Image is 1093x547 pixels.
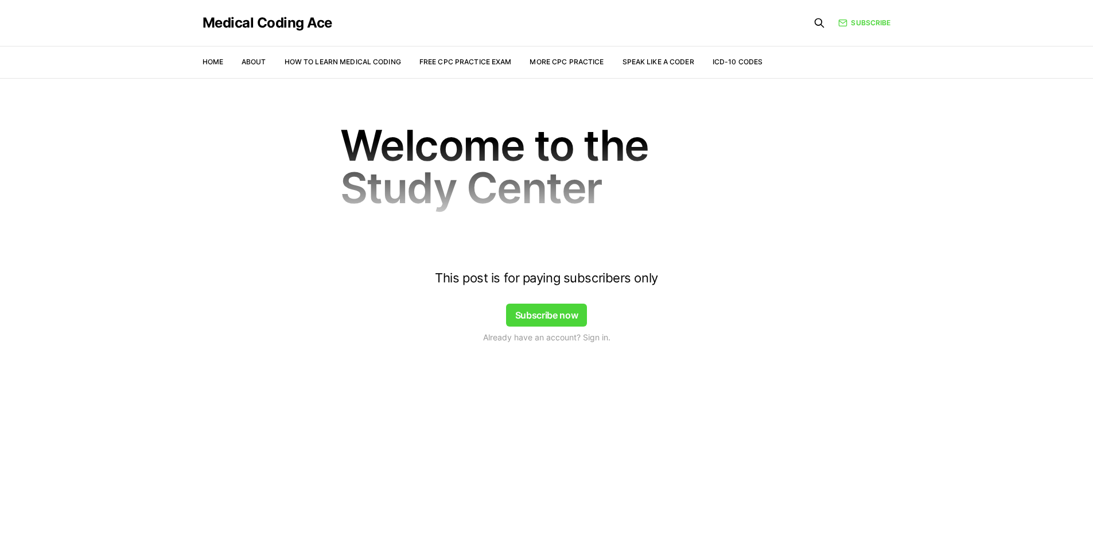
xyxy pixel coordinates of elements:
[203,16,332,30] a: Medical Coding Ace
[838,18,890,28] a: Subscribe
[506,304,588,327] button: Subscribe now
[340,124,753,209] h1: Welcome to the Study Center
[419,57,512,66] a: Free CPC Practice Exam
[623,57,694,66] a: Speak Like a Coder
[713,57,763,66] a: ICD-10 Codes
[483,331,610,343] span: Already have an account? Sign in.
[530,57,604,66] a: More CPC Practice
[340,271,753,285] h4: This post is for paying subscribers only
[285,57,401,66] a: How to Learn Medical Coding
[203,57,223,66] a: Home
[242,57,266,66] a: About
